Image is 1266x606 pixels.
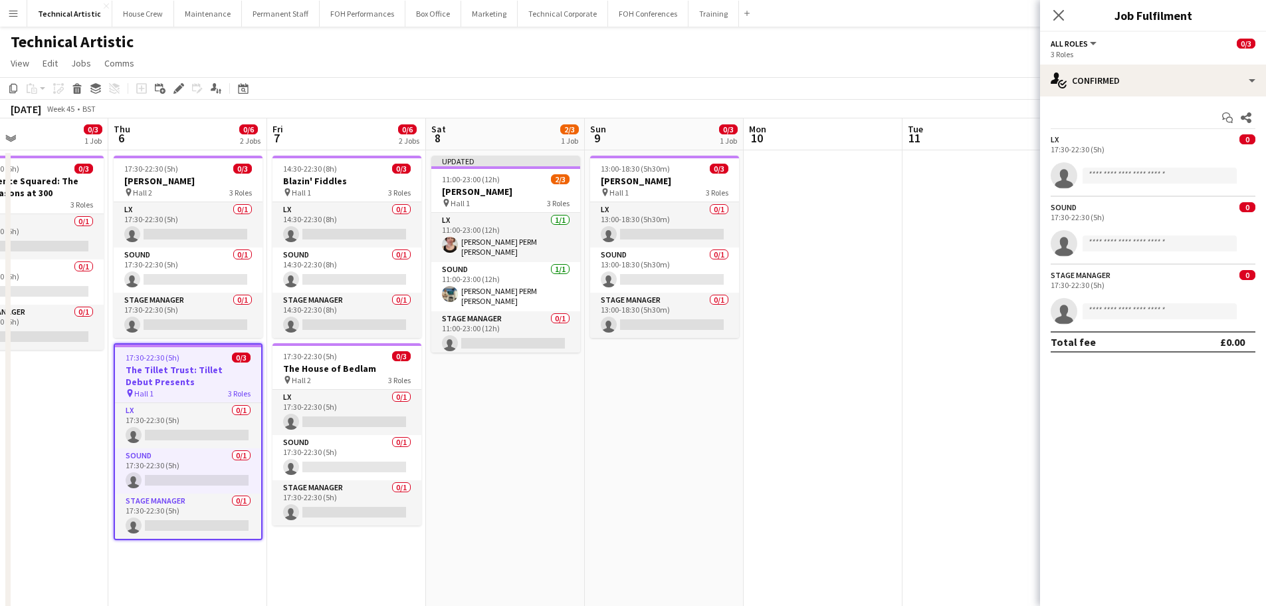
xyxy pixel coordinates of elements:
[1051,202,1077,212] div: Sound
[71,57,91,69] span: Jobs
[1040,7,1266,24] h3: Job Fulfilment
[27,1,112,27] button: Technical Artistic
[11,102,41,116] div: [DATE]
[461,1,518,27] button: Marketing
[1051,39,1088,49] span: All roles
[174,1,242,27] button: Maintenance
[320,1,405,27] button: FOH Performances
[1237,39,1255,49] span: 0/3
[688,1,739,27] button: Training
[104,57,134,69] span: Comms
[1051,39,1099,49] button: All roles
[1239,270,1255,280] span: 0
[11,57,29,69] span: View
[1051,134,1059,144] div: LX
[242,1,320,27] button: Permanent Staff
[82,104,96,114] div: BST
[11,32,134,52] h1: Technical Artistic
[1051,144,1255,154] div: 17:30-22:30 (5h)
[44,104,77,114] span: Week 45
[37,55,63,72] a: Edit
[5,55,35,72] a: View
[1051,335,1096,349] div: Total fee
[1051,49,1255,59] div: 3 Roles
[1239,134,1255,144] span: 0
[518,1,608,27] button: Technical Corporate
[405,1,461,27] button: Box Office
[66,55,96,72] a: Jobs
[1040,65,1266,96] div: Confirmed
[112,1,174,27] button: House Crew
[1051,280,1255,290] div: 17:30-22:30 (5h)
[608,1,688,27] button: FOH Conferences
[1220,335,1245,349] div: £0.00
[1239,202,1255,212] span: 0
[1051,212,1255,222] div: 17:30-22:30 (5h)
[1051,270,1110,280] div: Stage Manager
[99,55,140,72] a: Comms
[43,57,58,69] span: Edit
